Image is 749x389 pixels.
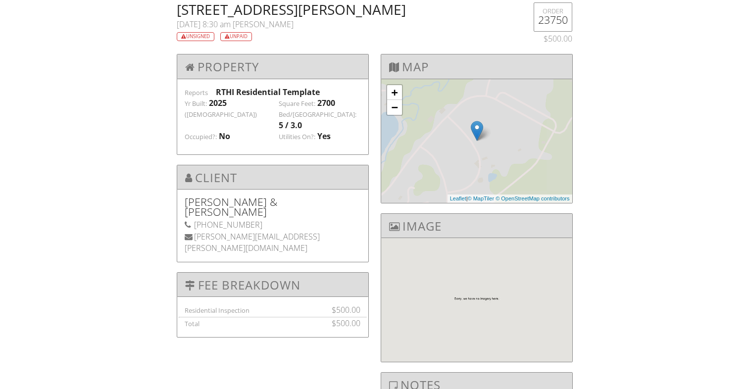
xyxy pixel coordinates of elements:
[177,165,368,190] h3: Client
[516,33,572,44] div: $500.00
[185,319,200,328] label: Total
[279,110,356,119] label: Bed/[GEOGRAPHIC_DATA]:
[185,88,208,97] label: Reports
[450,195,466,201] a: Leaflet
[317,131,331,142] div: Yes
[219,131,230,142] div: No
[216,87,361,97] div: RTHI Residential Template
[279,120,302,131] div: 5 / 3.0
[220,32,252,42] div: Unpaid
[317,97,335,108] div: 2700
[381,214,572,238] h3: Image
[177,19,231,30] span: [DATE] 8:30 am
[177,2,505,16] h2: [STREET_ADDRESS][PERSON_NAME]
[381,54,572,79] h3: Map
[185,110,257,119] label: ([DEMOGRAPHIC_DATA])
[185,133,217,142] label: Occupied?:
[185,197,361,217] h5: [PERSON_NAME] & [PERSON_NAME]
[387,85,402,100] a: Zoom in
[209,97,227,108] div: 2025
[177,54,368,79] h3: Property
[185,231,361,253] div: [PERSON_NAME][EMAIL_ADDRESS][PERSON_NAME][DOMAIN_NAME]
[233,19,294,30] span: [PERSON_NAME]
[310,318,361,329] div: $500.00
[279,99,315,108] label: Square Feet:
[448,194,572,203] div: |
[310,304,361,315] div: $500.00
[279,133,315,142] label: Utilities On?:
[496,195,569,201] a: © OpenStreetMap contributors
[185,99,207,108] label: Yr Built:
[177,32,214,42] div: Unsigned
[538,15,568,25] h5: 23750
[185,306,250,315] label: Residential Inspection
[538,7,568,15] div: ORDER
[185,219,361,230] div: [PHONE_NUMBER]
[177,273,368,297] h3: Fee Breakdown
[468,195,495,201] a: © MapTiler
[387,100,402,115] a: Zoom out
